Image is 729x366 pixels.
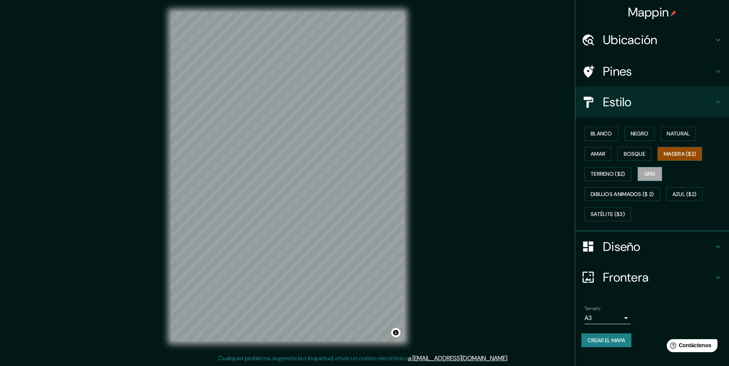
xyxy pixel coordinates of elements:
[618,147,651,161] button: Bosque
[664,149,696,159] font: Madera ($2)
[591,190,654,199] font: Dibujos animados ($ 2)
[171,12,404,341] canvas: Mapa
[628,4,669,20] font: Mappin
[508,354,510,363] div: .
[658,147,702,161] button: Madera ($2)
[603,32,714,48] h4: Ubicación
[591,169,625,179] font: Terreno ($2)
[575,56,729,87] div: Pines
[670,10,676,16] img: pin-icon.png
[575,231,729,262] div: Diseño
[585,207,631,221] button: Satélite ($3)
[667,129,690,138] font: Natural
[588,336,625,345] font: Crear el mapa
[585,147,611,161] button: Amar
[603,270,714,285] h4: Frontera
[585,167,631,181] button: Terreno ($2)
[575,25,729,55] div: Ubicación
[661,336,721,358] iframe: Help widget launcher
[408,354,507,362] a: a [EMAIL_ADDRESS][DOMAIN_NAME]
[673,190,697,199] font: Azul ($2)
[591,129,612,138] font: Blanco
[638,167,662,181] button: Gris
[585,305,600,312] label: Tamaño
[585,312,631,324] div: A3
[581,333,631,348] button: Crear el mapa
[661,127,696,141] button: Natural
[510,354,511,363] div: .
[603,94,714,110] h4: Estilo
[391,328,400,337] button: Alternar atribución
[624,127,655,141] button: Negro
[591,209,625,219] font: Satélite ($3)
[624,149,645,159] font: Bosque
[644,169,656,179] font: Gris
[666,187,703,201] button: Azul ($2)
[218,354,508,363] p: Cualquier problema, sugerencia o inquietud, envíe un correo electrónico .
[585,187,660,201] button: Dibujos animados ($ 2)
[591,149,605,159] font: Amar
[575,87,729,117] div: Estilo
[603,239,714,254] h4: Diseño
[585,127,618,141] button: Blanco
[575,262,729,293] div: Frontera
[631,129,649,138] font: Negro
[603,64,714,79] h4: Pines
